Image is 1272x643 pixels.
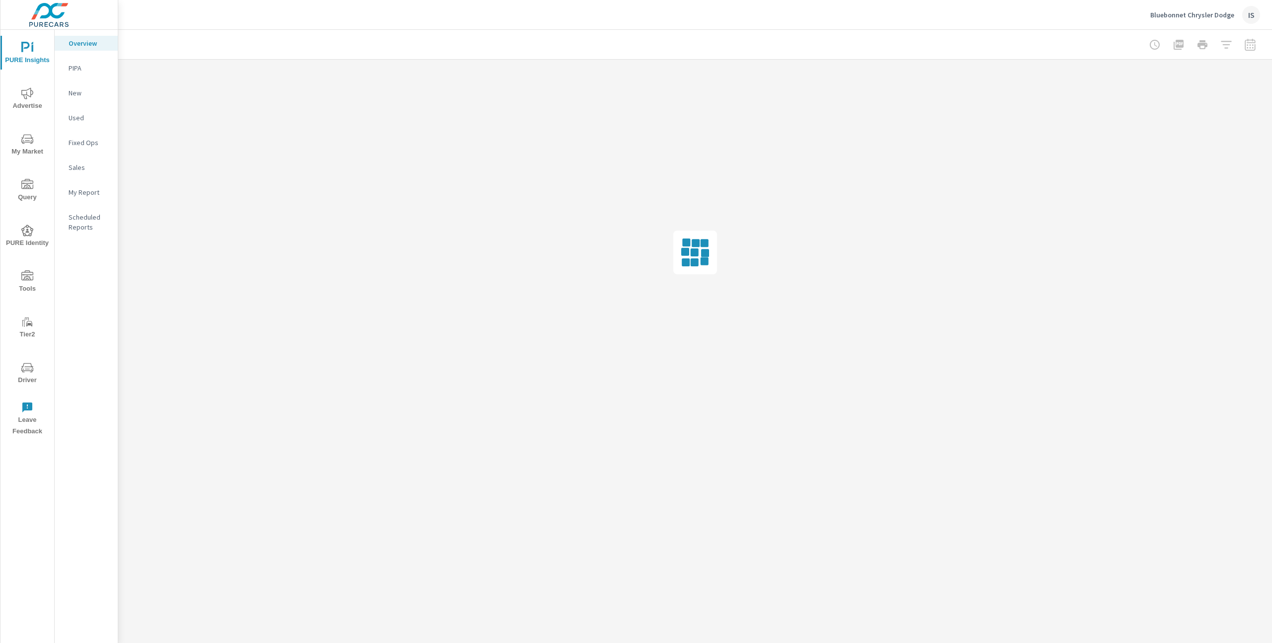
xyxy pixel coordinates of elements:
[69,212,110,232] p: Scheduled Reports
[69,187,110,197] p: My Report
[69,88,110,98] p: New
[3,87,51,112] span: Advertise
[3,362,51,386] span: Driver
[3,270,51,295] span: Tools
[1150,10,1234,19] p: Bluebonnet Chrysler Dodge
[55,110,118,125] div: Used
[55,160,118,175] div: Sales
[3,402,51,437] span: Leave Feedback
[55,210,118,235] div: Scheduled Reports
[3,225,51,249] span: PURE Identity
[1242,6,1260,24] div: IS
[69,138,110,148] p: Fixed Ops
[55,36,118,51] div: Overview
[55,135,118,150] div: Fixed Ops
[69,63,110,73] p: PIPA
[55,85,118,100] div: New
[55,61,118,76] div: PIPA
[0,30,54,441] div: nav menu
[3,316,51,340] span: Tier2
[3,133,51,158] span: My Market
[69,113,110,123] p: Used
[55,185,118,200] div: My Report
[3,42,51,66] span: PURE Insights
[69,162,110,172] p: Sales
[3,179,51,203] span: Query
[69,38,110,48] p: Overview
